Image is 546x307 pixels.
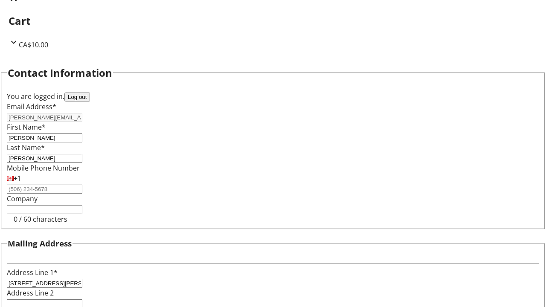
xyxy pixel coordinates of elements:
[64,93,90,101] button: Log out
[7,194,38,203] label: Company
[7,163,80,173] label: Mobile Phone Number
[7,143,45,152] label: Last Name*
[7,91,539,101] div: You are logged in.
[7,279,82,288] input: Address
[14,214,67,224] tr-character-limit: 0 / 60 characters
[7,288,54,298] label: Address Line 2
[19,40,48,49] span: CA$10.00
[7,268,58,277] label: Address Line 1*
[7,122,46,132] label: First Name*
[8,237,72,249] h3: Mailing Address
[9,13,537,29] h2: Cart
[7,185,82,194] input: (506) 234-5678
[7,102,56,111] label: Email Address*
[8,65,112,81] h2: Contact Information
